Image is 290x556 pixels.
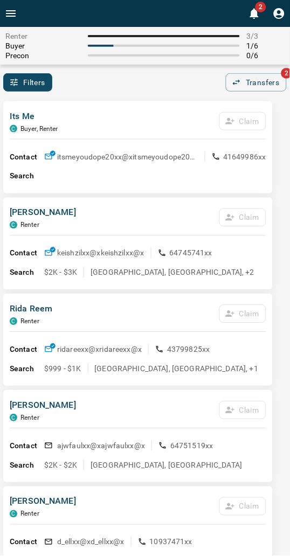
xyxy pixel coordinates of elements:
p: itsmeyoudope20xx@x itsmeyoudope20xx@x [57,151,198,162]
button: 2 [244,3,265,24]
span: 1 / 6 [246,41,285,50]
p: [GEOGRAPHIC_DATA], [GEOGRAPHIC_DATA], +1 [95,364,259,374]
button: Transfers [226,73,287,92]
p: $999 - $1K [44,364,81,374]
span: 0 / 6 [246,51,285,60]
p: Renter [20,511,39,518]
p: Rida Reem [10,303,52,316]
div: condos.ca [10,511,17,518]
p: d_ellxx@x d_ellxx@x [57,537,125,548]
p: Contact [10,344,44,356]
span: 2 [256,2,266,12]
p: Contact [10,441,44,452]
p: Renter [20,221,39,229]
span: Precon [5,51,81,60]
p: Search [10,171,44,182]
p: [GEOGRAPHIC_DATA], [GEOGRAPHIC_DATA], +2 [91,267,254,278]
button: Filters [3,73,52,92]
p: Its Me [10,110,58,123]
p: Search [10,460,44,471]
p: Contact [10,248,44,259]
p: [GEOGRAPHIC_DATA], [GEOGRAPHIC_DATA] [91,460,242,471]
p: Renter [20,318,39,325]
span: Renter [5,32,81,40]
p: ridareexx@x ridareexx@x [57,344,142,355]
p: $2K - $2K [44,460,77,471]
p: 64751519xx [170,441,213,451]
p: [PERSON_NAME] [10,496,76,509]
button: Profile [268,3,290,24]
p: Buyer, Renter [20,125,58,133]
p: 64745741xx [170,248,213,259]
p: Contact [10,537,44,548]
p: Search [10,267,44,279]
span: 3 / 3 [246,32,285,40]
p: Contact [10,151,44,163]
span: Buyer [5,41,81,50]
p: 43799825xx [167,344,210,355]
p: Search [10,364,44,375]
p: $2K - $3K [44,267,77,278]
div: condos.ca [10,414,17,422]
p: ajwfaulxx@x ajwfaulxx@x [57,441,145,451]
p: Renter [20,414,39,422]
p: 10937471xx [150,537,193,548]
div: condos.ca [10,318,17,325]
p: [PERSON_NAME] [10,399,76,412]
p: keishzilxx@x keishzilxx@x [57,248,144,259]
div: condos.ca [10,221,17,229]
p: 41649986xx [224,151,267,162]
p: [PERSON_NAME] [10,206,76,219]
div: condos.ca [10,125,17,133]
